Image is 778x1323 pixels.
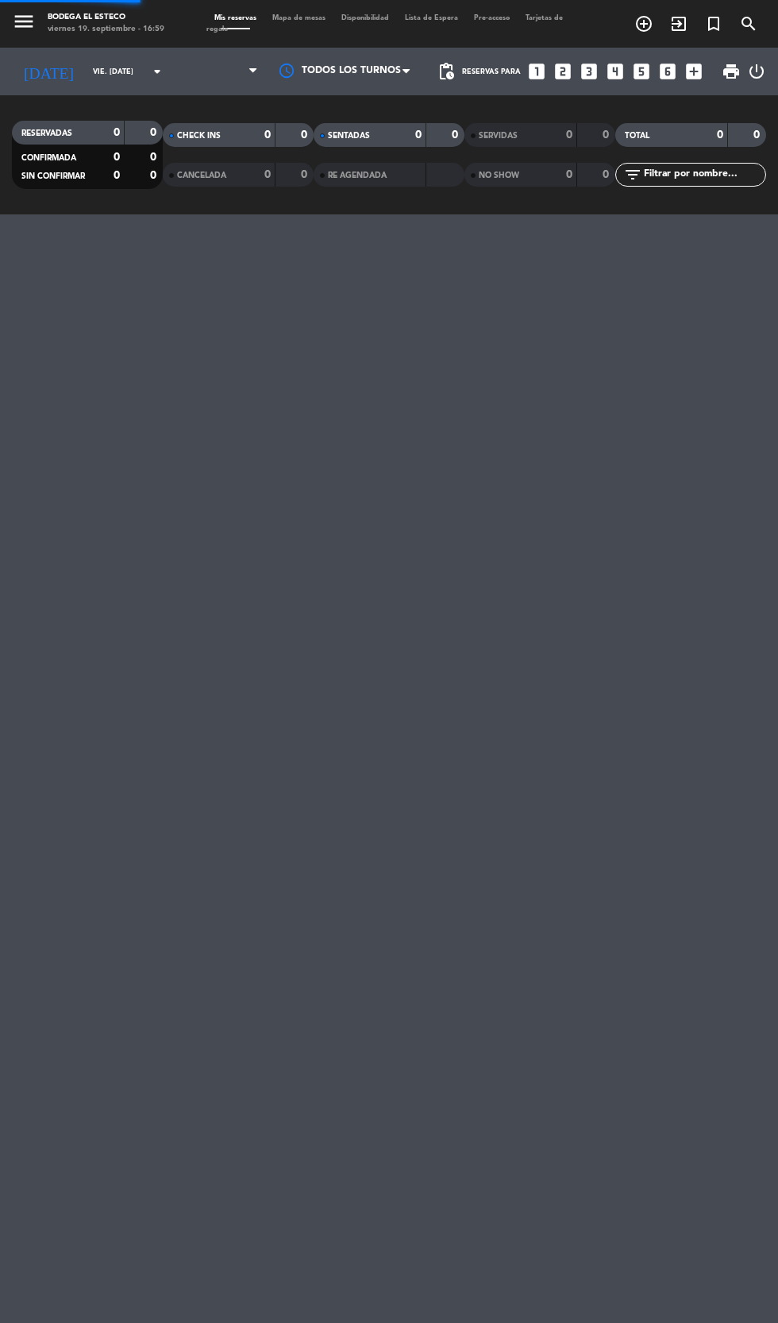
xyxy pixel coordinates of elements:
i: looks_3 [579,61,599,82]
i: power_settings_new [747,62,766,81]
div: LOG OUT [747,48,766,95]
i: exit_to_app [669,14,688,33]
div: viernes 19. septiembre - 16:59 [48,24,164,36]
strong: 0 [264,169,271,180]
span: pending_actions [437,62,456,81]
i: arrow_drop_down [148,62,167,81]
strong: 0 [452,129,461,141]
i: looks_6 [657,61,678,82]
strong: 0 [753,129,763,141]
i: add_box [684,61,704,82]
span: SENTADAS [328,132,370,140]
i: looks_two [553,61,573,82]
span: SIN CONFIRMAR [21,172,85,180]
span: CHECK INS [177,132,221,140]
strong: 0 [603,169,612,180]
strong: 0 [301,169,310,180]
i: looks_4 [605,61,626,82]
span: RE AGENDADA [328,172,387,179]
span: SERVIDAS [479,132,518,140]
i: add_circle_outline [634,14,653,33]
span: CONFIRMADA [21,154,76,162]
i: [DATE] [12,56,85,87]
strong: 0 [566,129,572,141]
span: Disponibilidad [333,14,397,21]
span: Mis reservas [206,14,264,21]
span: Pre-acceso [466,14,518,21]
strong: 0 [264,129,271,141]
i: search [739,14,758,33]
span: Lista de Espera [397,14,466,21]
i: turned_in_not [704,14,723,33]
div: Bodega El Esteco [48,12,164,24]
span: RESERVADAS [21,129,72,137]
strong: 0 [603,129,612,141]
span: print [722,62,741,81]
span: TOTAL [625,132,649,140]
strong: 0 [301,129,310,141]
strong: 0 [114,127,120,138]
i: menu [12,10,36,33]
strong: 0 [114,170,120,181]
i: filter_list [623,165,642,184]
input: Filtrar por nombre... [642,166,765,183]
span: Reservas para [462,67,521,76]
span: NO SHOW [479,172,519,179]
span: CANCELADA [177,172,226,179]
span: Mapa de mesas [264,14,333,21]
strong: 0 [717,129,723,141]
strong: 0 [150,152,160,163]
i: looks_5 [631,61,652,82]
i: looks_one [526,61,547,82]
button: menu [12,10,36,37]
strong: 0 [566,169,572,180]
strong: 0 [114,152,120,163]
strong: 0 [150,127,160,138]
strong: 0 [150,170,160,181]
strong: 0 [415,129,422,141]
